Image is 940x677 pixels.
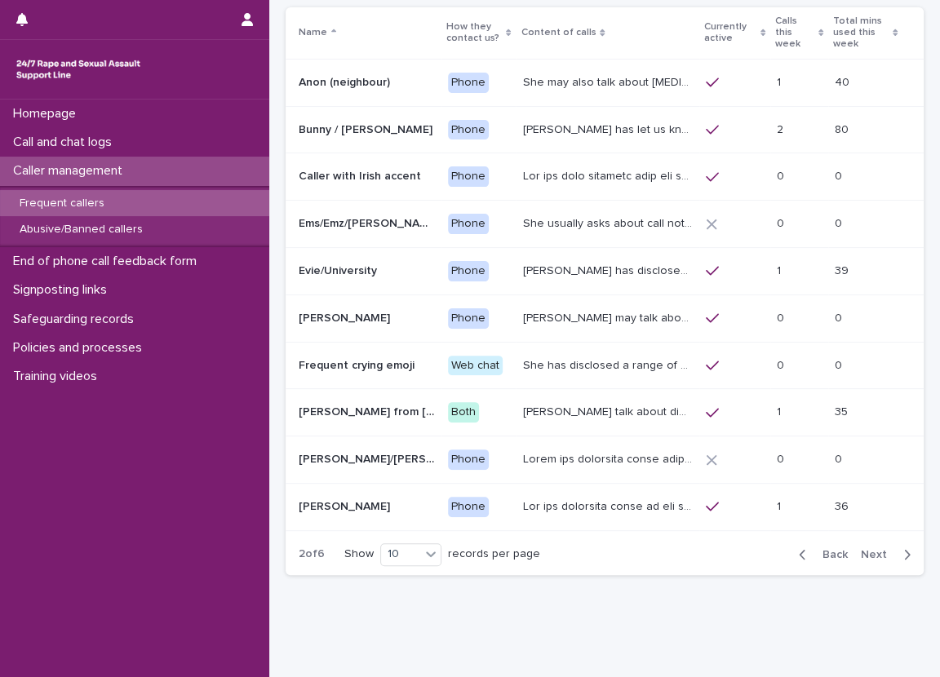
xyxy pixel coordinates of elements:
p: She may also talk about child sexual abuse and about currently being physically disabled. She has... [522,73,695,90]
p: 1 [777,73,784,90]
div: Web chat [448,356,503,376]
p: records per page [448,547,540,561]
tr: [PERSON_NAME][PERSON_NAME] PhoneLor ips dolorsita conse ad eli seddoeius temp in utlab etd ma ali... [286,483,924,530]
p: 0 [777,356,787,373]
div: Both [448,402,479,423]
p: Bunny has let us know that she is in her 50s, and lives in Devon. She has talked through experien... [522,120,695,137]
p: She has disclosed a range of experiences of ongoing and past sexual violence, including being rap... [522,356,695,373]
button: Back [786,547,854,562]
p: 1 [777,261,784,278]
p: She has described abuse in her childhood from an uncle and an older sister. The abuse from her un... [522,497,695,514]
p: Homepage [7,106,89,122]
p: 40 [835,73,853,90]
tr: [PERSON_NAME] from [GEOGRAPHIC_DATA][PERSON_NAME] from [GEOGRAPHIC_DATA] Both[PERSON_NAME] talk a... [286,389,924,436]
span: Back [813,549,848,560]
p: 0 [835,449,845,467]
p: 35 [835,402,851,419]
tr: Anon (neighbour)Anon (neighbour) PhoneShe may also talk about [MEDICAL_DATA] and about currently ... [286,59,924,106]
p: End of phone call feedback form [7,254,210,269]
p: She may also describe that she is in an abusive relationship. She has described being owned by th... [522,166,695,184]
p: [PERSON_NAME] [299,308,393,325]
p: 2 [777,120,787,137]
p: Abusive/Banned callers [7,223,156,237]
p: 39 [835,261,852,278]
p: Evie/University [299,261,380,278]
p: 1 [777,497,784,514]
p: Anon (neighbour) [299,73,393,90]
tr: Ems/Emz/[PERSON_NAME]Ems/Emz/[PERSON_NAME] PhoneShe usually asks about call notes and what the co... [286,201,924,248]
p: 0 [777,449,787,467]
p: Policies and processes [7,340,155,356]
tr: Evie/UniversityEvie/University Phone[PERSON_NAME] has disclosed sexual and emotional abuse from a... [286,247,924,294]
div: Phone [448,497,489,517]
p: Currently active [704,18,756,48]
p: 0 [835,214,845,231]
p: 0 [777,308,787,325]
p: Name [299,24,327,42]
div: Phone [448,261,489,281]
p: Show [344,547,374,561]
p: Ems/Emz/[PERSON_NAME] [299,214,438,231]
p: 0 [835,166,845,184]
p: 1 [777,402,784,419]
p: 80 [835,120,852,137]
p: 0 [835,308,845,325]
div: Phone [448,73,489,93]
p: Jane may talk about difficulties in accessing the right support service, and has also expressed b... [522,402,695,419]
p: Frequent crying emoji [299,356,418,373]
p: 36 [835,497,852,514]
p: 0 [777,166,787,184]
div: Phone [448,166,489,187]
div: Phone [448,449,489,470]
p: Training videos [7,369,110,384]
p: [PERSON_NAME] [299,497,393,514]
p: Frequent callers [7,197,117,210]
div: Phone [448,120,489,140]
p: Frances may talk about other matters including her care, and her unhappiness with the care she re... [522,308,695,325]
p: 0 [777,214,787,231]
button: Next [854,547,924,562]
tr: Caller with Irish accentCaller with Irish accent PhoneLor ips dolo sitametc adip eli se do ei tem... [286,153,924,201]
p: Caller management [7,163,135,179]
tr: Bunny / [PERSON_NAME]Bunny / [PERSON_NAME] Phone[PERSON_NAME] has let us know that she is in her ... [286,106,924,153]
p: Total mins used this week [833,12,889,54]
p: [PERSON_NAME] from [GEOGRAPHIC_DATA] [299,402,438,419]
p: [PERSON_NAME]/[PERSON_NAME] [299,449,438,467]
tr: [PERSON_NAME]/[PERSON_NAME][PERSON_NAME]/[PERSON_NAME] PhoneLorem ips dolorsita conse adipisci el... [286,436,924,484]
p: Safeguarding records [7,312,147,327]
p: Signposting links [7,282,120,298]
img: rhQMoQhaT3yELyF149Cw [13,53,144,86]
div: 10 [381,546,420,563]
tr: [PERSON_NAME][PERSON_NAME] Phone[PERSON_NAME] may talk about other matters including her care, an... [286,294,924,342]
p: She usually asks about call notes and what the content will be at the start of the call. When she... [522,214,695,231]
p: Calls this week [775,12,814,54]
p: Caller with Irish accent [299,166,424,184]
div: Phone [448,308,489,329]
tr: Frequent crying emojiFrequent crying emoji Web chatShe has disclosed a range of experiences of on... [286,342,924,389]
p: Content of calls [521,24,596,42]
p: Jamie has described being sexually abused by both parents. Jamie was put into care when young (5/... [522,449,695,467]
p: 2 of 6 [286,534,338,574]
p: Call and chat logs [7,135,125,150]
div: Phone [448,214,489,234]
p: Evie has disclosed sexual and emotional abuse from a female friend at university which has been h... [522,261,695,278]
span: Next [861,549,897,560]
p: 0 [835,356,845,373]
p: Bunny / Jacqueline [299,120,436,137]
p: How they contact us? [446,18,503,48]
